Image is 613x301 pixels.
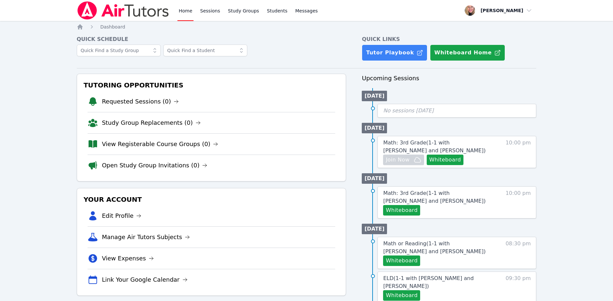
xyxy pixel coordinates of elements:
a: Open Study Group Invitations (0) [102,161,208,170]
a: View Registerable Course Groups (0) [102,140,218,149]
input: Quick Find a Study Group [77,45,161,56]
a: Link Your Google Calendar [102,275,188,284]
a: Requested Sessions (0) [102,97,179,106]
li: [DATE] [362,91,387,101]
span: Messages [295,8,318,14]
h4: Quick Links [362,35,536,43]
span: ELD ( 1-1 with [PERSON_NAME] and [PERSON_NAME] ) [383,275,474,289]
a: Study Group Replacements (0) [102,118,201,127]
a: Math or Reading(1-1 with [PERSON_NAME] and [PERSON_NAME]) [383,240,494,255]
h4: Quick Schedule [77,35,346,43]
button: Whiteboard [427,155,464,165]
h3: Upcoming Sessions [362,74,536,83]
a: Math: 3rd Grade(1-1 with [PERSON_NAME] and [PERSON_NAME]) [383,139,494,155]
li: [DATE] [362,123,387,133]
button: Whiteboard Home [430,45,505,61]
span: Math or Reading ( 1-1 with [PERSON_NAME] and [PERSON_NAME] ) [383,240,485,254]
span: 08:30 pm [505,240,531,266]
img: Air Tutors [77,1,170,20]
a: Math: 3rd Grade(1-1 with [PERSON_NAME] and [PERSON_NAME]) [383,189,494,205]
nav: Breadcrumb [77,24,537,30]
a: Manage Air Tutors Subjects [102,233,190,242]
a: Edit Profile [102,211,142,220]
input: Quick Find a Student [163,45,247,56]
a: ELD(1-1 with [PERSON_NAME] and [PERSON_NAME]) [383,274,494,290]
span: No sessions [DATE] [383,107,434,114]
li: [DATE] [362,224,387,234]
button: Whiteboard [383,290,420,301]
button: Whiteboard [383,205,420,216]
a: Dashboard [100,24,125,30]
span: 10:00 pm [505,139,531,165]
span: Join Now [386,156,409,164]
a: Tutor Playbook [362,45,427,61]
li: [DATE] [362,173,387,184]
a: View Expenses [102,254,154,263]
h3: Your Account [82,194,341,205]
button: Join Now [383,155,424,165]
span: Math: 3rd Grade ( 1-1 with [PERSON_NAME] and [PERSON_NAME] ) [383,140,485,154]
span: Math: 3rd Grade ( 1-1 with [PERSON_NAME] and [PERSON_NAME] ) [383,190,485,204]
h3: Tutoring Opportunities [82,79,341,91]
button: Whiteboard [383,255,420,266]
span: 09:30 pm [505,274,531,301]
span: 10:00 pm [505,189,531,216]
